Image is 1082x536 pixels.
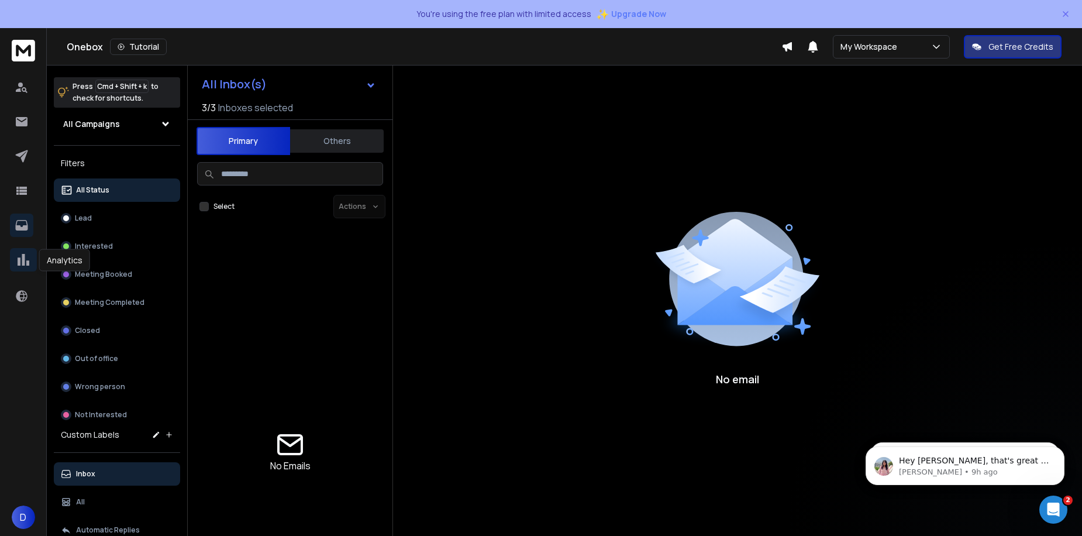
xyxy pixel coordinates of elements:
[964,35,1062,59] button: Get Free Credits
[54,403,180,427] button: Not Interested
[202,78,267,90] h1: All Inbox(s)
[1039,496,1067,524] iframe: Intercom live chat
[840,41,902,53] p: My Workspace
[54,112,180,136] button: All Campaigns
[716,371,759,387] p: No email
[75,382,125,391] p: Wrong person
[61,429,119,441] h3: Custom Labels
[848,422,1082,504] iframe: Intercom notifications message
[75,410,127,420] p: Not Interested
[67,39,781,55] div: Onebox
[54,291,180,314] button: Meeting Completed
[73,81,158,104] p: Press to check for shortcuts.
[95,80,149,93] span: Cmd + Shift + k
[75,214,92,223] p: Lead
[76,469,95,479] p: Inbox
[54,319,180,342] button: Closed
[416,8,591,20] p: You're using the free plan with limited access
[110,39,167,55] button: Tutorial
[63,118,120,130] h1: All Campaigns
[54,375,180,398] button: Wrong person
[988,41,1053,53] p: Get Free Credits
[75,326,100,335] p: Closed
[54,178,180,202] button: All Status
[54,155,180,171] h3: Filters
[596,2,666,26] button: ✨Upgrade Now
[192,73,385,96] button: All Inbox(s)
[76,185,109,195] p: All Status
[54,235,180,258] button: Interested
[54,462,180,486] button: Inbox
[75,242,113,251] p: Interested
[197,127,290,155] button: Primary
[611,8,666,20] span: Upgrade Now
[12,506,35,529] button: D
[270,459,311,473] p: No Emails
[75,354,118,363] p: Out of office
[75,270,132,279] p: Meeting Booked
[76,525,140,535] p: Automatic Replies
[75,298,144,307] p: Meeting Completed
[54,207,180,230] button: Lead
[290,128,384,154] button: Others
[218,101,293,115] h3: Inboxes selected
[213,202,235,211] label: Select
[54,490,180,514] button: All
[1063,496,1073,505] span: 2
[202,101,216,115] span: 3 / 3
[596,6,609,22] span: ✨
[39,249,90,272] div: Analytics
[54,263,180,286] button: Meeting Booked
[76,497,85,507] p: All
[54,347,180,370] button: Out of office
